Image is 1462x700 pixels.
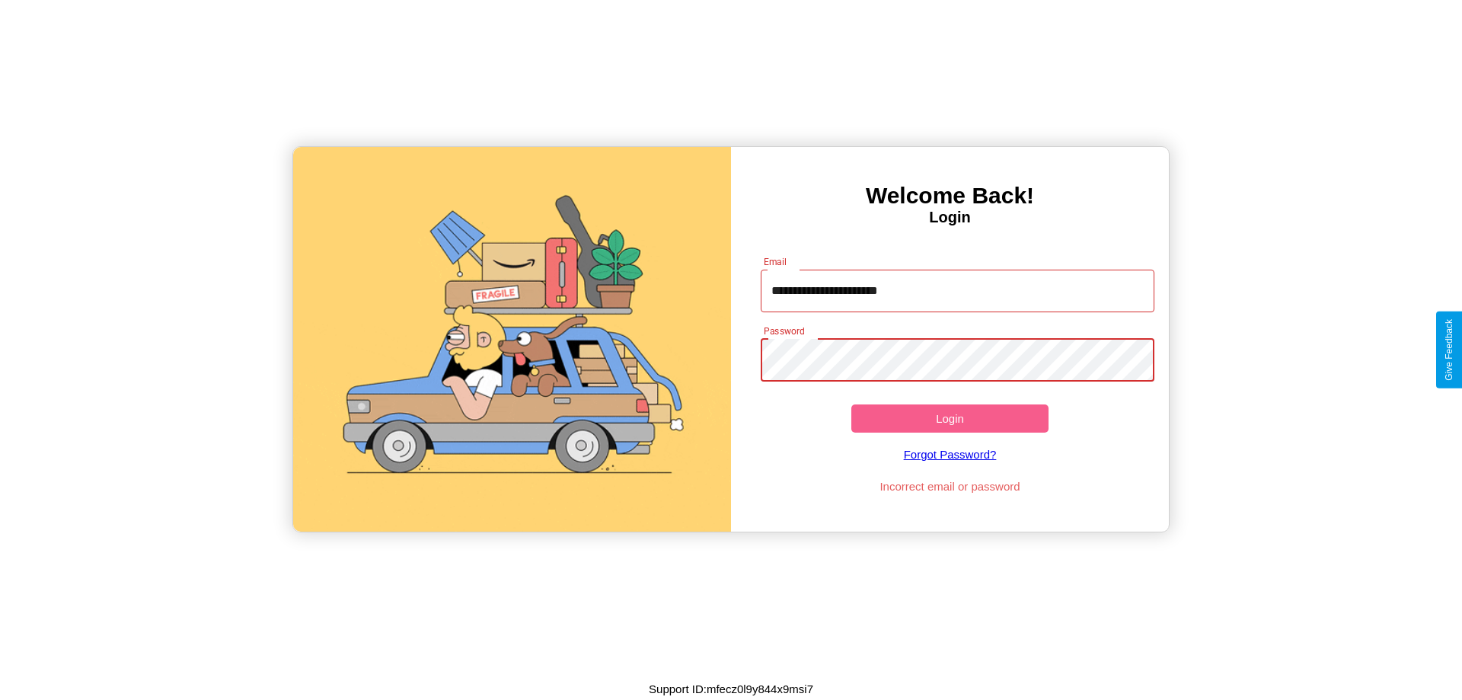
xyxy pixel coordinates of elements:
[731,183,1169,209] h3: Welcome Back!
[1444,319,1454,381] div: Give Feedback
[753,433,1148,476] a: Forgot Password?
[293,147,731,532] img: gif
[764,255,787,268] label: Email
[731,209,1169,226] h4: Login
[851,404,1049,433] button: Login
[764,324,804,337] label: Password
[753,476,1148,497] p: Incorrect email or password
[649,679,813,699] p: Support ID: mfecz0l9y844x9msi7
